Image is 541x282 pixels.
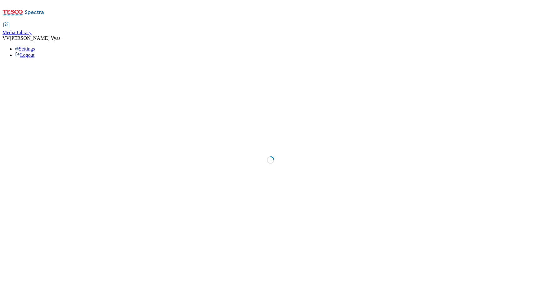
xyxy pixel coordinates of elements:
span: Media Library [3,30,32,35]
span: VV [3,35,10,41]
a: Media Library [3,22,32,35]
a: Settings [15,46,35,51]
span: [PERSON_NAME] Vyas [10,35,60,41]
a: Logout [15,52,34,58]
